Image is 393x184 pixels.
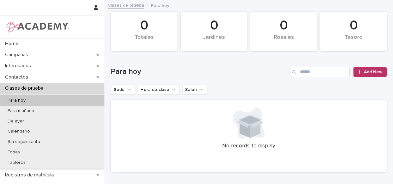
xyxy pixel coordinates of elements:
p: Calendario [3,129,35,134]
button: Hora de clase [138,85,180,95]
img: WPrjXfSUmiLcdUfaYY4Q [5,21,70,33]
p: No records to display [118,143,379,150]
p: De ayer [3,119,29,124]
p: Para mañana [3,108,39,114]
a: Add New [353,67,387,77]
p: Todas [3,150,25,155]
p: Contactos [3,74,33,80]
div: Totales [122,34,167,47]
div: 0 [331,18,376,33]
button: Sede [111,85,135,95]
button: Salón [182,85,207,95]
div: 0 [261,18,306,33]
h1: Para hoy [111,67,287,76]
span: Add New [364,70,383,74]
div: Rosales [261,34,306,47]
p: Para hoy [151,2,169,9]
p: Registros de matrícula [3,172,59,178]
div: Tesoro [331,34,376,47]
p: Sin seguimiento [3,139,45,145]
a: Clases de prueba [108,1,144,9]
p: Tableros [3,160,31,165]
p: Interesados [3,63,36,69]
p: Para hoy [3,98,31,103]
div: 0 [122,18,167,33]
p: Campañas [3,52,33,58]
input: Search [290,67,350,77]
p: Clases de prueba [3,85,48,91]
div: Jardines [191,34,237,47]
p: Home [3,41,23,47]
div: 0 [191,18,237,33]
